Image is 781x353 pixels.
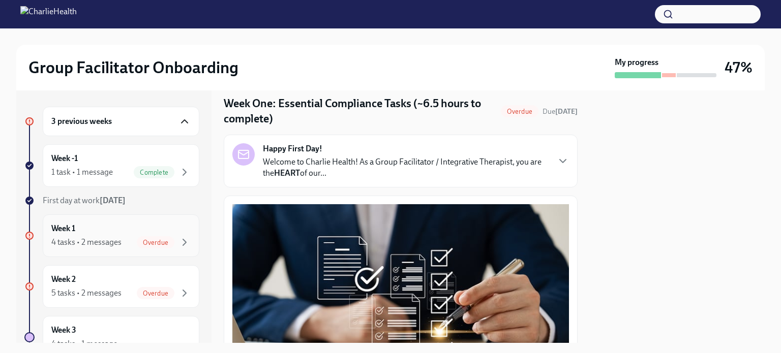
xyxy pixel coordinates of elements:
h4: Week One: Essential Compliance Tasks (~6.5 hours to complete) [224,96,497,126]
strong: HEART [274,168,300,178]
div: 5 tasks • 2 messages [51,287,122,299]
span: September 15th, 2025 09:00 [543,107,578,116]
span: Overdue [137,239,174,246]
a: First day at work[DATE] [24,195,199,206]
span: Complete [134,169,174,176]
strong: [DATE] [100,196,126,205]
a: Week 14 tasks • 2 messagesOverdue [24,214,199,257]
h6: Week -1 [51,153,78,164]
h6: Week 3 [51,325,76,336]
img: CharlieHealth [20,6,77,22]
a: Week -11 task • 1 messageComplete [24,144,199,187]
span: First day at work [43,196,126,205]
h6: Week 1 [51,223,75,234]
h6: Week 2 [51,274,76,285]
h2: Group Facilitator Onboarding [28,57,238,78]
strong: Happy First Day! [263,143,322,154]
strong: My progress [615,57,658,68]
div: 3 previous weeks [43,107,199,136]
strong: [DATE] [555,107,578,116]
span: Due [543,107,578,116]
a: Week 25 tasks • 2 messagesOverdue [24,265,199,308]
h6: 3 previous weeks [51,116,112,127]
div: 4 tasks • 2 messages [51,237,122,248]
span: Overdue [137,290,174,297]
span: Overdue [501,108,538,115]
p: Welcome to Charlie Health! As a Group Facilitator / Integrative Therapist, you are the of our... [263,156,549,179]
h3: 47% [725,58,753,77]
div: 4 tasks • 1 message [51,338,117,349]
div: 1 task • 1 message [51,167,113,178]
